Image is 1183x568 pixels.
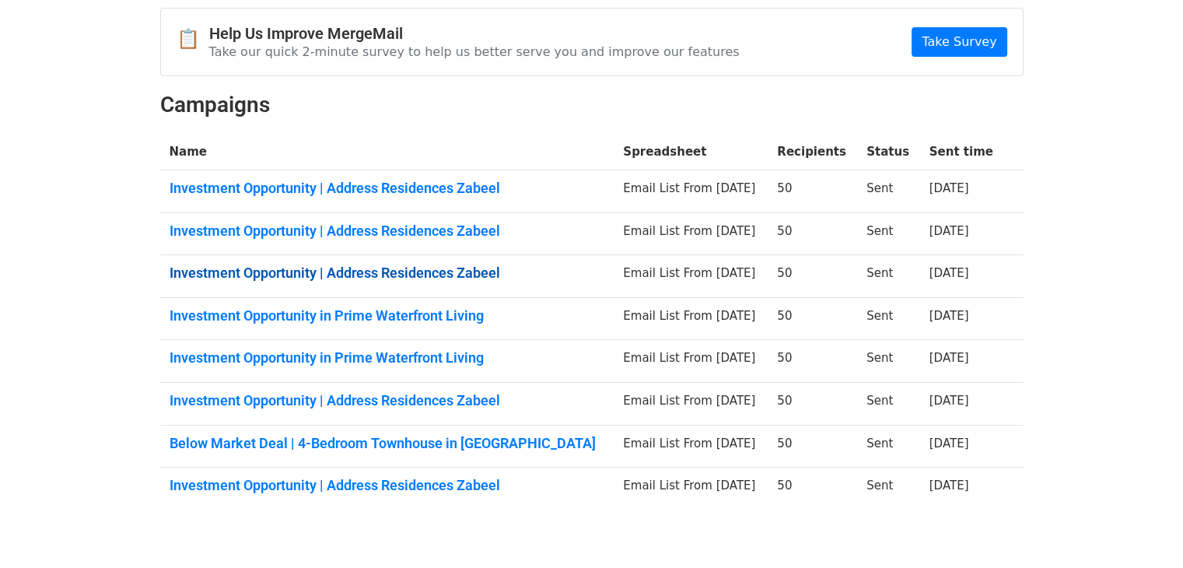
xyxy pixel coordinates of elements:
[768,425,857,468] td: 50
[209,24,740,43] h4: Help Us Improve MergeMail
[768,340,857,383] td: 50
[614,297,768,340] td: Email List From [DATE]
[857,425,919,468] td: Sent
[768,255,857,298] td: 50
[160,92,1024,118] h2: Campaigns
[768,134,857,170] th: Recipients
[929,224,969,238] a: [DATE]
[912,27,1006,57] a: Take Survey
[614,340,768,383] td: Email List From [DATE]
[614,255,768,298] td: Email List From [DATE]
[929,309,969,323] a: [DATE]
[929,479,969,493] a: [DATE]
[929,181,969,195] a: [DATE]
[929,266,969,280] a: [DATE]
[929,437,969,451] a: [DATE]
[170,307,605,324] a: Investment Opportunity in Prime Waterfront Living
[857,170,919,213] td: Sent
[614,212,768,255] td: Email List From [DATE]
[170,223,605,240] a: Investment Opportunity | Address Residences Zabeel
[614,170,768,213] td: Email List From [DATE]
[170,265,605,282] a: Investment Opportunity | Address Residences Zabeel
[170,435,605,452] a: Below Market Deal | 4-Bedroom Townhouse in [GEOGRAPHIC_DATA]
[929,351,969,365] a: [DATE]
[768,212,857,255] td: 50
[768,468,857,510] td: 50
[1105,493,1183,568] iframe: Chat Widget
[614,468,768,510] td: Email List From [DATE]
[920,134,1004,170] th: Sent time
[170,349,605,366] a: Investment Opportunity in Prime Waterfront Living
[857,212,919,255] td: Sent
[768,170,857,213] td: 50
[614,134,768,170] th: Spreadsheet
[160,134,614,170] th: Name
[614,383,768,426] td: Email List From [DATE]
[209,44,740,60] p: Take our quick 2-minute survey to help us better serve you and improve our features
[768,297,857,340] td: 50
[768,383,857,426] td: 50
[170,180,605,197] a: Investment Opportunity | Address Residences Zabeel
[857,134,919,170] th: Status
[929,394,969,408] a: [DATE]
[857,383,919,426] td: Sent
[170,477,605,494] a: Investment Opportunity | Address Residences Zabeel
[857,255,919,298] td: Sent
[857,340,919,383] td: Sent
[857,468,919,510] td: Sent
[857,297,919,340] td: Sent
[177,28,209,51] span: 📋
[170,392,605,409] a: Investment Opportunity | Address Residences Zabeel
[614,425,768,468] td: Email List From [DATE]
